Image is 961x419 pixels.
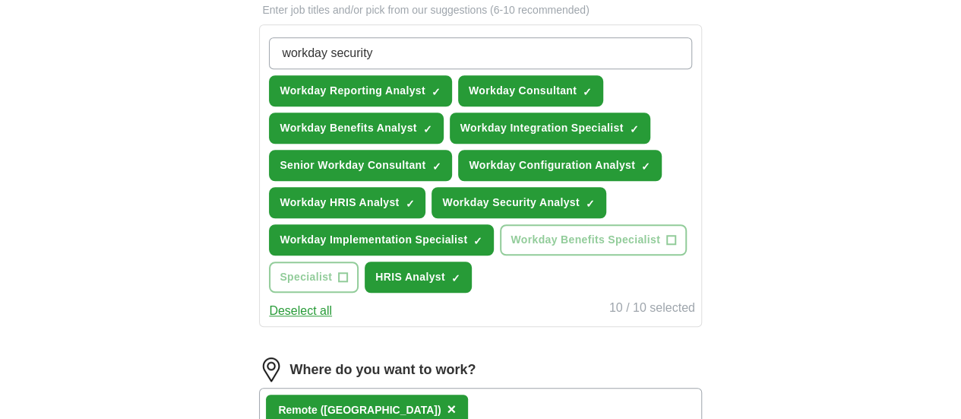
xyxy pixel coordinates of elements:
[280,232,467,248] span: Workday Implementation Specialist
[500,224,687,256] button: Workday Benefits Specialist
[458,75,603,106] button: Workday Consultant✓
[432,187,605,218] button: Workday Security Analyst✓
[269,37,691,69] input: Type a job title and press enter
[269,187,425,218] button: Workday HRIS Analyst✓
[630,123,639,135] span: ✓
[423,123,432,135] span: ✓
[278,402,441,418] div: Remote ([GEOGRAPHIC_DATA])
[269,150,452,181] button: Senior Workday Consultant✓
[269,302,332,320] button: Deselect all
[269,113,443,144] button: Workday Benefits Analyst✓
[458,150,662,181] button: Workday Configuration Analyst✓
[511,232,660,248] span: Workday Benefits Specialist
[609,299,695,320] div: 10 / 10 selected
[280,157,425,173] span: Senior Workday Consultant
[280,83,425,99] span: Workday Reporting Analyst
[259,2,701,18] p: Enter job titles and/or pick from our suggestions (6-10 recommended)
[641,160,650,173] span: ✓
[442,195,579,211] span: Workday Security Analyst
[405,198,414,210] span: ✓
[583,86,592,98] span: ✓
[451,272,460,284] span: ✓
[473,235,482,247] span: ✓
[469,83,577,99] span: Workday Consultant
[269,224,494,256] button: Workday Implementation Specialist✓
[432,86,441,98] span: ✓
[460,120,624,136] span: Workday Integration Specialist
[269,262,359,293] button: Specialist
[432,160,441,173] span: ✓
[447,401,456,417] span: ×
[450,113,650,144] button: Workday Integration Specialist✓
[375,269,445,285] span: HRIS Analyst
[280,195,399,211] span: Workday HRIS Analyst
[469,157,635,173] span: Workday Configuration Analyst
[365,262,472,293] button: HRIS Analyst✓
[259,357,283,382] img: location.png
[586,198,595,210] span: ✓
[269,75,452,106] button: Workday Reporting Analyst✓
[289,360,476,380] label: Where do you want to work?
[280,269,332,285] span: Specialist
[280,120,416,136] span: Workday Benefits Analyst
